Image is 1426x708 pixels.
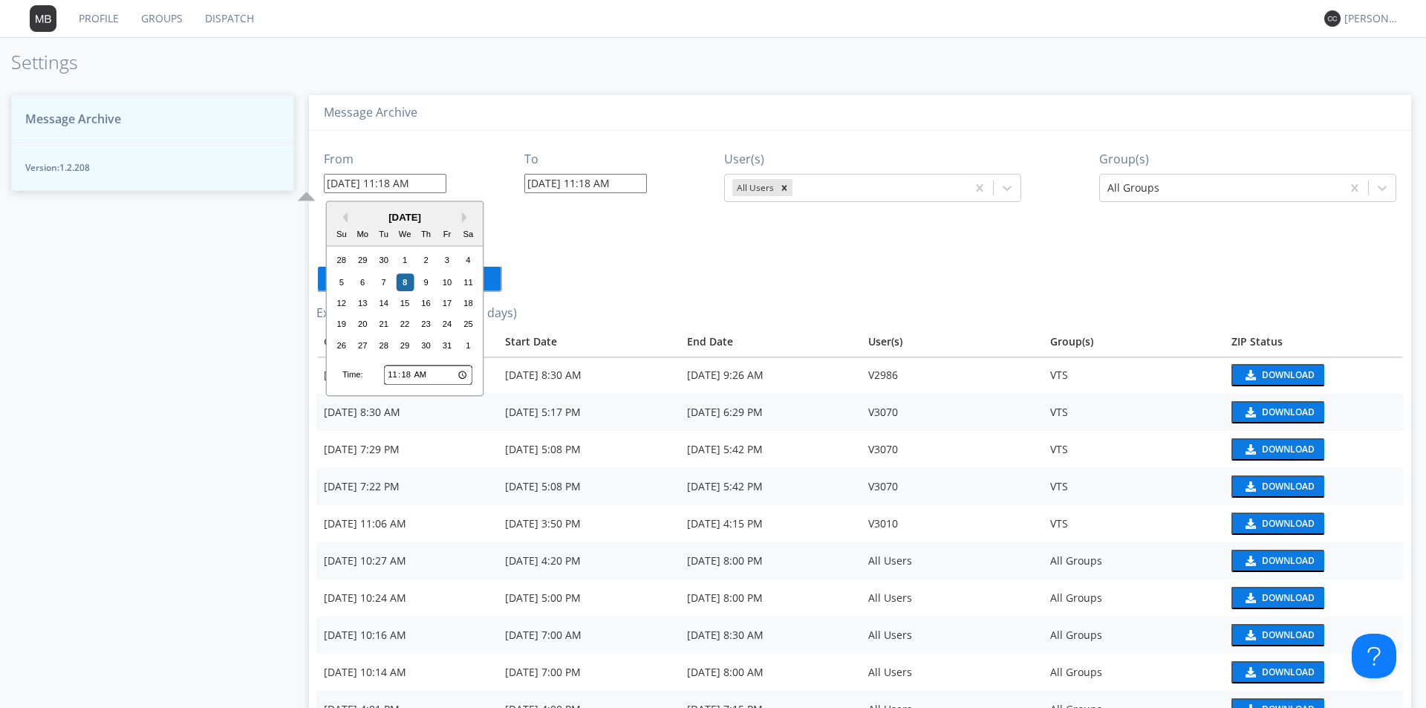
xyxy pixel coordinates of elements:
[396,226,414,244] div: We
[868,479,1035,494] div: V3070
[375,273,393,291] div: Choose Tuesday, October 7th, 2025
[1231,513,1324,535] button: Download
[505,479,671,494] div: [DATE] 5:08 PM
[396,294,414,312] div: Choose Wednesday, October 15th, 2025
[331,250,479,356] div: month 2025-10
[1324,10,1341,27] img: 373638.png
[1231,661,1396,683] a: download media buttonDownload
[324,665,490,680] div: [DATE] 10:14 AM
[324,405,490,420] div: [DATE] 8:30 AM
[1050,665,1217,680] div: All Groups
[1344,11,1400,26] div: [PERSON_NAME] *
[324,153,446,166] h3: From
[505,442,671,457] div: [DATE] 5:08 PM
[354,252,371,270] div: Choose Monday, September 29th, 2025
[861,327,1042,357] th: User(s)
[11,143,294,191] button: Version:1.2.208
[375,316,393,334] div: Choose Tuesday, October 21st, 2025
[687,665,853,680] div: [DATE] 8:00 AM
[438,337,456,354] div: Choose Friday, October 31st, 2025
[1231,475,1396,498] a: download media buttonDownload
[732,179,776,196] div: All Users
[324,553,490,568] div: [DATE] 10:27 AM
[1262,556,1315,565] div: Download
[324,368,490,383] div: [DATE] 10:27 AM
[505,665,671,680] div: [DATE] 7:00 PM
[354,294,371,312] div: Choose Monday, October 13th, 2025
[327,210,483,224] div: [DATE]
[1050,516,1217,531] div: VTS
[498,327,679,357] th: Toggle SortBy
[1231,364,1396,386] a: download media buttonDownload
[460,316,478,334] div: Choose Saturday, October 25th, 2025
[354,226,371,244] div: Mo
[1231,401,1324,423] button: Download
[375,252,393,270] div: Choose Tuesday, September 30th, 2025
[354,273,371,291] div: Choose Monday, October 6th, 2025
[333,294,351,312] div: Choose Sunday, October 12th, 2025
[460,273,478,291] div: Choose Saturday, October 11th, 2025
[687,553,853,568] div: [DATE] 8:00 PM
[1231,401,1396,423] a: download media buttonDownload
[25,111,121,128] span: Message Archive
[1050,442,1217,457] div: VTS
[417,252,435,270] div: Choose Thursday, October 2nd, 2025
[505,553,671,568] div: [DATE] 4:20 PM
[1099,153,1396,166] h3: Group(s)
[1224,327,1404,357] th: Toggle SortBy
[1243,370,1256,380] img: download media button
[687,479,853,494] div: [DATE] 5:42 PM
[1262,519,1315,528] div: Download
[687,442,853,457] div: [DATE] 5:42 PM
[1262,482,1315,491] div: Download
[417,316,435,334] div: Choose Thursday, October 23rd, 2025
[30,5,56,32] img: 373638.png
[375,226,393,244] div: Tu
[396,273,414,291] div: Choose Wednesday, October 8th, 2025
[868,553,1035,568] div: All Users
[505,516,671,531] div: [DATE] 3:50 PM
[417,337,435,354] div: Choose Thursday, October 30th, 2025
[1050,628,1217,643] div: All Groups
[333,337,351,354] div: Choose Sunday, October 26th, 2025
[868,516,1035,531] div: V3010
[868,665,1035,680] div: All Users
[375,337,393,354] div: Choose Tuesday, October 28th, 2025
[324,106,1396,120] h3: Message Archive
[1231,624,1324,646] button: Download
[687,368,853,383] div: [DATE] 9:26 AM
[1050,479,1217,494] div: VTS
[1231,364,1324,386] button: Download
[1243,481,1256,492] img: download media button
[11,95,294,143] button: Message Archive
[1243,444,1256,455] img: download media button
[1262,594,1315,603] div: Download
[396,252,414,270] div: Choose Wednesday, October 1st, 2025
[417,273,435,291] div: Choose Thursday, October 9th, 2025
[505,591,671,605] div: [DATE] 5:00 PM
[1243,593,1256,603] img: download media button
[1262,445,1315,454] div: Download
[1262,408,1315,417] div: Download
[1050,591,1217,605] div: All Groups
[462,212,472,223] button: Next Month
[324,516,490,531] div: [DATE] 11:06 AM
[316,307,1404,320] h3: Export History (expires after 2 days)
[1243,519,1256,529] img: download media button
[460,294,478,312] div: Choose Saturday, October 18th, 2025
[337,212,348,223] button: Previous Month
[505,628,671,643] div: [DATE] 7:00 AM
[1262,668,1315,677] div: Download
[324,591,490,605] div: [DATE] 10:24 AM
[417,294,435,312] div: Choose Thursday, October 16th, 2025
[438,294,456,312] div: Choose Friday, October 17th, 2025
[687,591,853,605] div: [DATE] 8:00 PM
[396,337,414,354] div: Choose Wednesday, October 29th, 2025
[1262,371,1315,380] div: Download
[776,179,792,196] div: Remove All Users
[680,327,861,357] th: Toggle SortBy
[724,153,1021,166] h3: User(s)
[342,369,363,381] div: Time:
[324,479,490,494] div: [DATE] 7:22 PM
[324,442,490,457] div: [DATE] 7:29 PM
